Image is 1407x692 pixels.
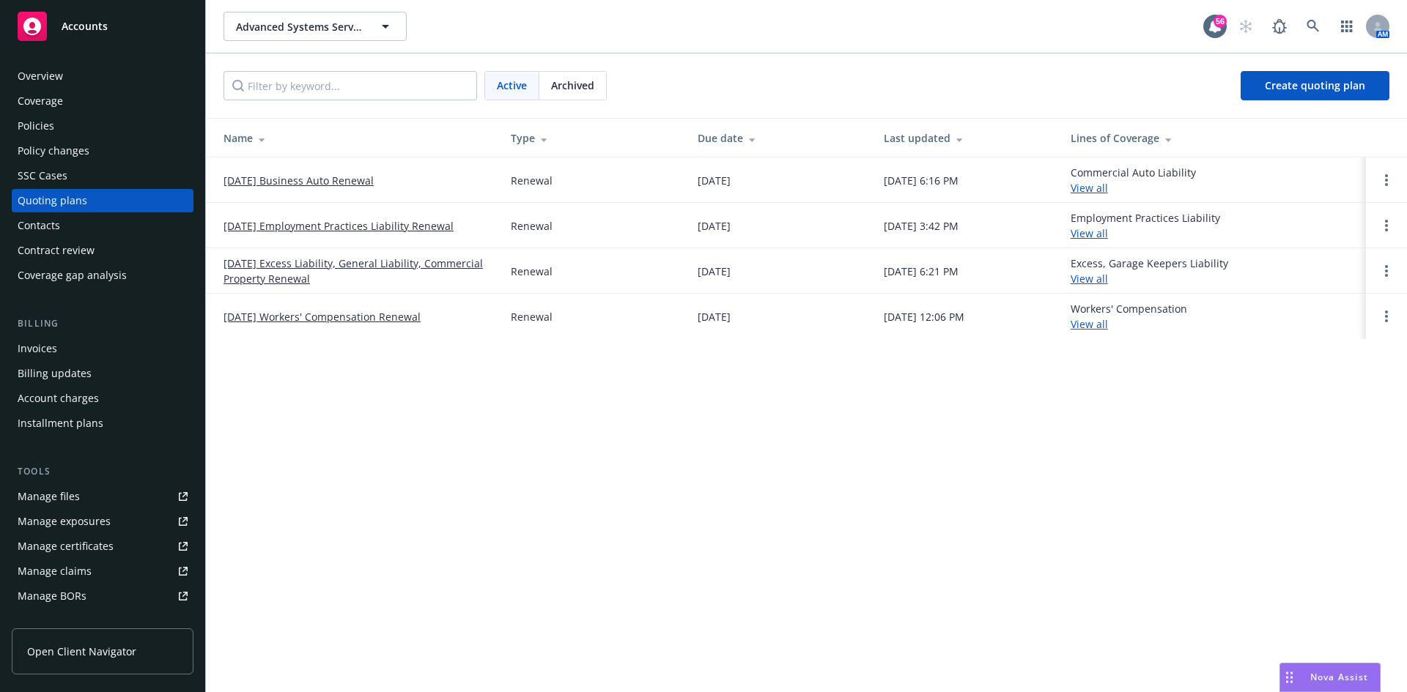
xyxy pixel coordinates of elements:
[1071,272,1108,286] a: View all
[12,485,193,508] a: Manage files
[1071,181,1108,195] a: View all
[511,309,553,324] div: Renewal
[12,214,193,237] a: Contacts
[18,139,89,163] div: Policy changes
[18,559,92,583] div: Manage claims
[1299,12,1328,41] a: Search
[884,130,1047,146] div: Last updated
[884,173,959,188] div: [DATE] 6:16 PM
[1214,15,1227,28] div: 56
[224,173,374,188] a: [DATE] Business Auto Renewal
[1378,262,1395,280] a: Open options
[511,173,553,188] div: Renewal
[884,218,959,234] div: [DATE] 3:42 PM
[511,218,553,234] div: Renewal
[12,464,193,479] div: Tools
[1071,130,1354,146] div: Lines of Coverage
[1378,308,1395,325] a: Open options
[1378,171,1395,189] a: Open options
[18,214,60,237] div: Contacts
[1279,663,1381,692] button: Nova Assist
[18,485,80,508] div: Manage files
[12,239,193,262] a: Contract review
[18,239,95,262] div: Contract review
[1071,301,1187,332] div: Workers' Compensation
[224,130,487,146] div: Name
[12,584,193,608] a: Manage BORs
[1071,256,1228,286] div: Excess, Garage Keepers Liability
[12,387,193,410] a: Account charges
[224,218,454,234] a: [DATE] Employment Practices Liability Renewal
[18,114,54,138] div: Policies
[12,510,193,533] a: Manage exposures
[698,130,861,146] div: Due date
[12,64,193,88] a: Overview
[18,387,99,410] div: Account charges
[18,164,67,187] div: SSC Cases
[12,362,193,385] a: Billing updates
[12,337,193,360] a: Invoices
[884,309,964,324] div: [DATE] 12:06 PM
[1378,217,1395,234] a: Open options
[1332,12,1362,41] a: Switch app
[18,189,87,212] div: Quoting plans
[12,535,193,558] a: Manage certificates
[698,218,731,234] div: [DATE]
[18,535,114,558] div: Manage certificates
[18,584,86,608] div: Manage BORs
[12,89,193,113] a: Coverage
[12,609,193,633] a: Summary of insurance
[12,189,193,212] a: Quoting plans
[12,114,193,138] a: Policies
[18,362,92,385] div: Billing updates
[698,173,731,188] div: [DATE]
[497,78,527,93] span: Active
[224,71,477,100] input: Filter by keyword...
[27,644,136,659] span: Open Client Navigator
[12,412,193,435] a: Installment plans
[18,337,57,360] div: Invoices
[18,510,111,533] div: Manage exposures
[1071,210,1220,241] div: Employment Practices Liability
[12,264,193,287] a: Coverage gap analysis
[62,21,108,32] span: Accounts
[224,256,487,286] a: [DATE] Excess Liability, General Liability, Commercial Property Renewal
[884,264,959,279] div: [DATE] 6:21 PM
[18,264,127,287] div: Coverage gap analysis
[12,164,193,187] a: SSC Cases
[551,78,594,93] span: Archived
[1310,671,1368,683] span: Nova Assist
[18,412,103,435] div: Installment plans
[1071,226,1108,240] a: View all
[1071,317,1108,331] a: View all
[224,309,421,324] a: [DATE] Workers' Compensation Renewal
[1265,78,1365,92] span: Create quoting plan
[1241,71,1389,100] a: Create quoting plan
[12,559,193,583] a: Manage claims
[1231,12,1260,41] a: Start snowing
[18,609,129,633] div: Summary of insurance
[1280,663,1299,691] div: Drag to move
[18,89,63,113] div: Coverage
[1265,12,1294,41] a: Report a Bug
[698,264,731,279] div: [DATE]
[18,64,63,88] div: Overview
[224,12,407,41] button: Advanced Systems Services, Inc.
[236,19,363,34] span: Advanced Systems Services, Inc.
[12,139,193,163] a: Policy changes
[12,6,193,47] a: Accounts
[1071,165,1196,196] div: Commercial Auto Liability
[698,309,731,324] div: [DATE]
[12,316,193,331] div: Billing
[511,130,674,146] div: Type
[511,264,553,279] div: Renewal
